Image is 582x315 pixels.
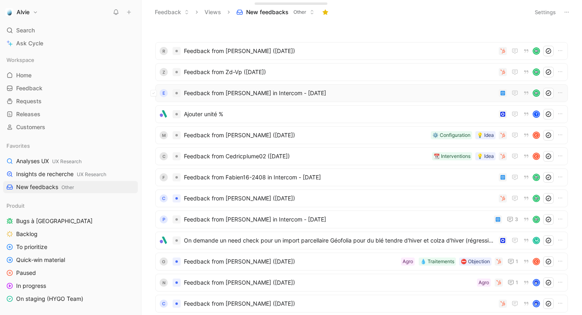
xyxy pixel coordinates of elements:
span: Feedback from [PERSON_NAME] ([DATE]) [184,130,428,140]
div: Agro [403,258,413,266]
a: EFeedback from [PERSON_NAME] in Intercom - [DATE]avatar [155,84,568,102]
div: 💧 Traitements [420,258,454,266]
a: Home [3,69,138,81]
img: avatar [533,301,539,306]
a: Ask Cycle [3,37,138,49]
div: T [533,111,539,117]
a: Paused [3,267,138,279]
span: 1 [516,280,518,285]
a: Releases [3,108,138,120]
span: Releases [16,110,40,118]
img: logo [160,236,168,245]
img: logo [160,110,168,118]
a: PFeedback from [PERSON_NAME] in Intercom - [DATE]3avatar [155,211,568,228]
div: C [160,194,168,202]
div: Search [3,24,138,36]
span: New feedbacks [246,8,289,16]
span: Feedback from [PERSON_NAME] ([DATE]) [184,278,474,287]
a: Quick-win material [3,254,138,266]
a: MFeedback from [PERSON_NAME] ([DATE])💡 Idea⚙️ ConfigurationC [155,126,568,144]
span: Feedback from [PERSON_NAME] ([DATE]) [184,46,496,56]
a: CFeedback from [PERSON_NAME] ([DATE])avatar [155,189,568,207]
img: avatar [533,217,539,222]
div: N [160,279,168,287]
a: OFeedback from [PERSON_NAME] ([DATE])⛔️ Objection💧 TraitementsAgro1C [155,253,568,270]
span: Feedback [16,84,42,92]
a: FFeedback from Fabien16-2408 in Intercom - [DATE]avatar [155,168,568,186]
span: Other [293,8,306,16]
span: Requests [16,97,42,105]
div: Z [160,68,168,76]
span: UX Research [52,158,82,164]
a: CFeedback from [PERSON_NAME] ([DATE])avatar [155,295,568,313]
span: Search [16,26,35,35]
img: avatar [533,69,539,75]
img: avatar [533,175,539,180]
a: Requests [3,95,138,107]
div: Workspace [3,54,138,66]
a: Insights de rechercheUX Research [3,168,138,180]
a: To prioritize [3,241,138,253]
img: avatar [533,48,539,54]
a: logoAjouter unité %T [155,105,568,123]
div: ⚙️ Configuration [432,131,470,139]
div: ⛔️ Objection [461,258,490,266]
span: Customers [16,123,45,131]
span: Feedback from Fabien16-2408 in Intercom - [DATE] [184,172,496,182]
a: NFeedback from [PERSON_NAME] ([DATE])Agro1avatar [155,274,568,292]
button: Feedback [151,6,193,18]
a: Feedback [3,82,138,94]
div: ProduitBugs à [GEOGRAPHIC_DATA]BacklogTo prioritizeQuick-win materialPausedIn progressOn staging ... [3,200,138,305]
a: CFeedback from Cedricplume02 ([DATE])💡 Idea📆 InterventionsC [155,147,568,165]
a: New feedbacksOther [3,181,138,193]
h1: Alvie [17,9,30,16]
span: 1 [516,259,518,264]
div: M [160,131,168,139]
span: On staging (HYGO Team) [16,295,83,303]
button: New feedbacksOther [233,6,318,18]
img: Alvie [5,8,13,16]
span: Bugs à [GEOGRAPHIC_DATA] [16,217,93,225]
span: Produit [6,202,25,210]
a: logoOn demande un need check pour un import parcellaire Géofolia pour du blé tendre d'hiver et co... [155,232,568,249]
span: 3 [515,217,518,222]
span: Backlog [16,230,38,238]
a: Backlog [3,228,138,240]
button: AlvieAlvie [3,6,40,18]
span: Other [61,184,74,190]
span: Ajouter unité % [184,109,496,119]
button: Views [201,6,225,18]
span: Feedback from [PERSON_NAME] ([DATE]) [184,299,496,309]
img: avatar [533,90,539,96]
a: Analyses UXUX Research [3,155,138,167]
a: In progress [3,280,138,292]
div: 💡 Idea [477,152,494,160]
span: Feedback from Zd-Vp ([DATE]) [184,67,496,77]
span: Feedback from Cedricplume02 ([DATE]) [184,151,429,161]
span: New feedbacks [16,183,74,192]
span: Feedback from [PERSON_NAME] in Intercom - [DATE] [184,88,496,98]
a: RFeedback from [PERSON_NAME] ([DATE])avatar [155,42,568,60]
div: E [160,89,168,97]
span: Quick-win material [16,256,65,264]
span: Feedback from [PERSON_NAME] ([DATE]) [184,194,496,203]
div: O [160,258,168,266]
span: On demande un need check pour un import parcellaire Géofolia pour du blé tendre d'hiver et colza ... [184,236,496,245]
a: Customers [3,121,138,133]
div: R [160,47,168,55]
a: ZFeedback from Zd-Vp ([DATE])avatar [155,63,568,81]
div: 📆 Interventions [434,152,470,160]
span: In progress [16,282,46,290]
button: 1 [506,278,520,287]
div: C [160,300,168,308]
span: Paused [16,269,36,277]
img: avatar [533,196,539,201]
button: 1 [506,257,520,266]
div: Produit [3,200,138,212]
span: Feedback from [PERSON_NAME] ([DATE]) [184,257,398,266]
span: Ask Cycle [16,38,43,48]
span: UX Research [77,171,106,177]
button: 3 [505,215,520,224]
div: P [160,215,168,223]
img: avatar [533,280,539,285]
